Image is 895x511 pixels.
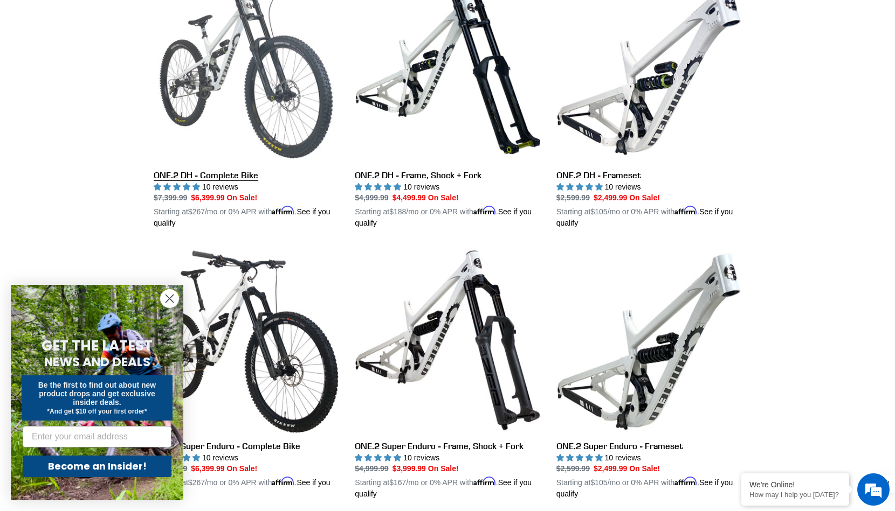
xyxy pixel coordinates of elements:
[42,336,153,355] span: GET THE LATEST
[44,353,150,370] span: NEWS AND DEALS
[47,408,147,415] span: *And get $10 off your first order*
[749,480,841,489] div: We're Online!
[23,456,171,477] button: Become an Insider!
[749,491,841,499] p: How may I help you today?
[160,289,179,308] button: Close dialog
[38,381,156,407] span: Be the first to find out about new product drops and get exclusive insider deals.
[23,426,171,447] input: Enter your email address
